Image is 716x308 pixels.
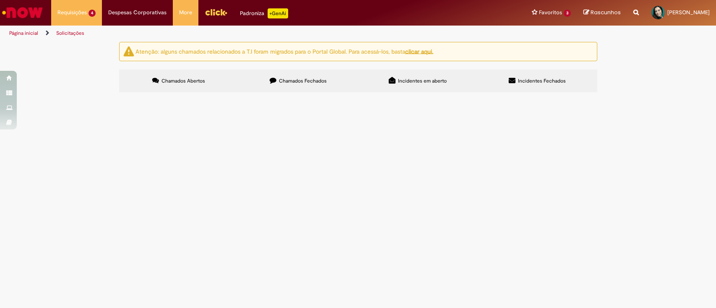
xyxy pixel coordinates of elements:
[667,9,710,16] span: [PERSON_NAME]
[179,8,192,17] span: More
[240,8,288,18] div: Padroniza
[57,8,87,17] span: Requisições
[205,6,227,18] img: click_logo_yellow_360x200.png
[405,47,433,55] a: clicar aqui.
[161,78,205,84] span: Chamados Abertos
[56,30,84,36] a: Solicitações
[279,78,327,84] span: Chamados Fechados
[583,9,621,17] a: Rascunhos
[268,8,288,18] p: +GenAi
[108,8,167,17] span: Despesas Corporativas
[591,8,621,16] span: Rascunhos
[398,78,447,84] span: Incidentes em aberto
[539,8,562,17] span: Favoritos
[564,10,571,17] span: 3
[135,47,433,55] ng-bind-html: Atenção: alguns chamados relacionados a T.I foram migrados para o Portal Global. Para acessá-los,...
[518,78,566,84] span: Incidentes Fechados
[6,26,471,41] ul: Trilhas de página
[89,10,96,17] span: 4
[1,4,44,21] img: ServiceNow
[9,30,38,36] a: Página inicial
